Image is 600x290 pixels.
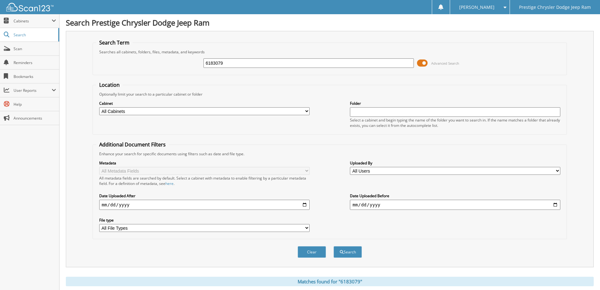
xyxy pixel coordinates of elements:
[350,193,560,198] label: Date Uploaded Before
[350,117,560,128] div: Select a cabinet and begin typing the name of the folder you want to search in. If the name match...
[350,160,560,166] label: Uploaded By
[96,141,169,148] legend: Additional Document Filters
[14,60,56,65] span: Reminders
[96,92,563,97] div: Optionally limit your search to a particular cabinet or folder
[66,277,594,286] div: Matches found for "6183079"
[99,217,310,223] label: File type
[99,160,310,166] label: Metadata
[99,175,310,186] div: All metadata fields are searched by default. Select a cabinet with metadata to enable filtering b...
[99,101,310,106] label: Cabinet
[96,49,563,55] div: Searches all cabinets, folders, files, metadata, and keywords
[14,18,52,24] span: Cabinets
[14,115,56,121] span: Announcements
[99,200,310,210] input: start
[96,81,123,88] legend: Location
[99,193,310,198] label: Date Uploaded After
[298,246,326,258] button: Clear
[334,246,362,258] button: Search
[14,74,56,79] span: Bookmarks
[96,151,563,157] div: Enhance your search for specific documents using filters such as date and file type.
[6,3,54,11] img: scan123-logo-white.svg
[459,5,494,9] span: [PERSON_NAME]
[431,61,459,66] span: Advanced Search
[350,101,560,106] label: Folder
[66,17,594,28] h1: Search Prestige Chrysler Dodge Jeep Ram
[165,181,174,186] a: here
[14,46,56,51] span: Scan
[519,5,591,9] span: Prestige Chrysler Dodge Jeep Ram
[14,102,56,107] span: Help
[350,200,560,210] input: end
[14,88,52,93] span: User Reports
[14,32,55,38] span: Search
[96,39,133,46] legend: Search Term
